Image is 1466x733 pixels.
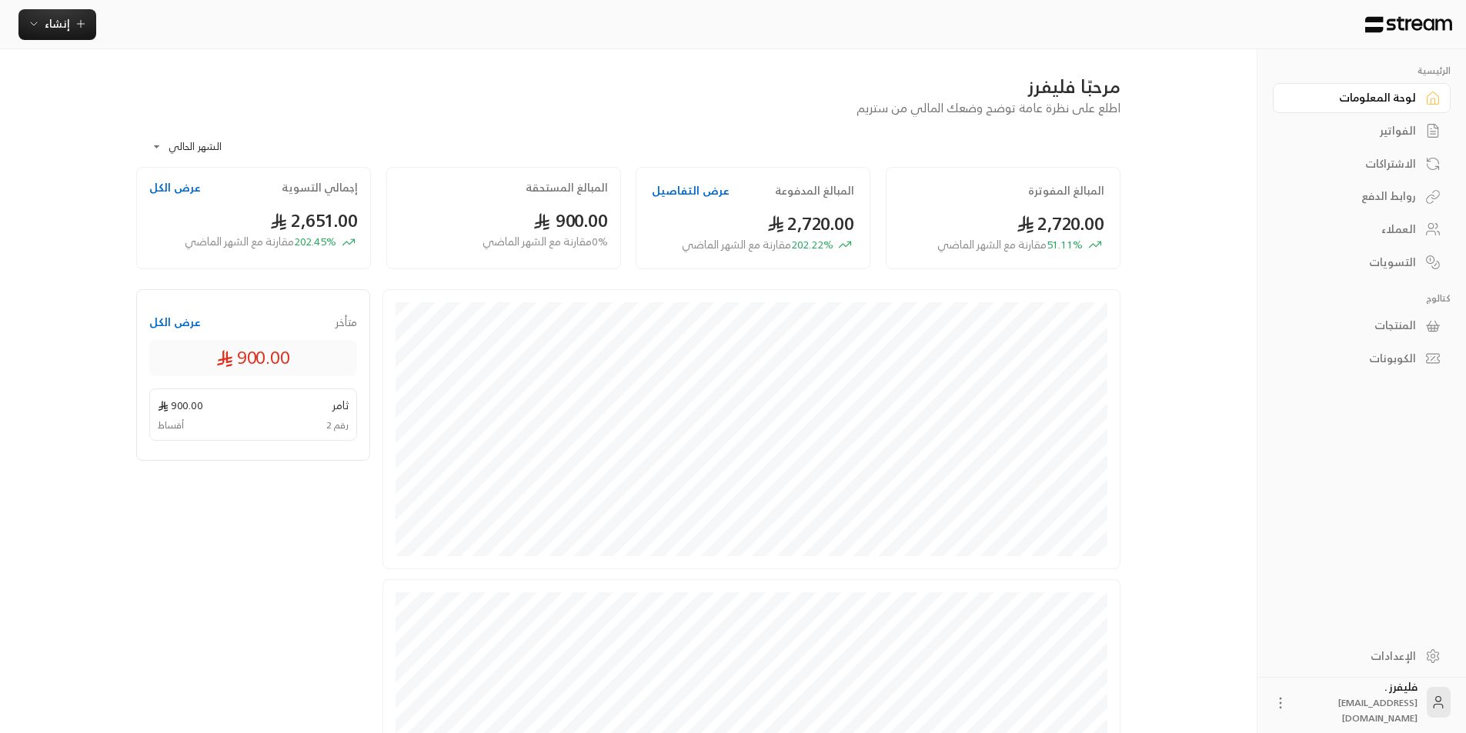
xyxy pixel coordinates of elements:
[1273,83,1451,113] a: لوحة المعلومات
[185,234,336,250] span: 202.45 %
[1028,183,1104,198] h2: المبالغ المفوترة
[149,180,201,195] button: عرض الكل
[775,183,854,198] h2: المبالغ المدفوعة
[652,183,730,198] button: عرض التفاصيل
[1364,16,1454,33] img: Logo
[149,315,201,330] button: عرض الكل
[937,237,1083,253] span: 51.11 %
[336,315,357,330] span: متأخر
[767,208,855,239] span: 2,720.00
[526,180,608,195] h2: المبالغ المستحقة
[533,205,608,236] span: 900.00
[1292,255,1416,270] div: التسويات
[1273,116,1451,146] a: الفواتير
[483,234,608,250] span: 0 % مقارنة مع الشهر الماضي
[158,397,203,413] span: 900.00
[682,237,833,253] span: 202.22 %
[682,235,791,254] span: مقارنة مع الشهر الماضي
[1017,208,1104,239] span: 2,720.00
[144,127,259,167] div: الشهر الحالي
[185,232,294,251] span: مقارنة مع الشهر الماضي
[1292,222,1416,237] div: العملاء
[1292,318,1416,333] div: المنتجات
[937,235,1047,254] span: مقارنة مع الشهر الماضي
[1338,695,1418,726] span: [EMAIL_ADDRESS][DOMAIN_NAME]
[1273,148,1451,178] a: الاشتراكات
[326,418,349,432] span: رقم 2
[1273,344,1451,374] a: الكوبونات
[18,9,96,40] button: إنشاء
[1292,123,1416,138] div: الفواتير
[1273,215,1451,245] a: العملاء
[136,74,1120,98] div: مرحبًا فليفرز
[1273,65,1451,77] p: الرئيسية
[857,97,1120,118] span: اطلع على نظرة عامة توضح وضعك المالي من ستريم
[1292,351,1416,366] div: الكوبونات
[1273,247,1451,277] a: التسويات
[1273,182,1451,212] a: روابط الدفع
[1292,648,1416,664] div: الإعدادات
[45,14,70,33] span: إنشاء
[1273,311,1451,341] a: المنتجات
[1297,679,1418,725] div: فليفرز .
[1292,90,1416,105] div: لوحة المعلومات
[158,418,184,432] span: أقساط
[332,397,349,413] span: ثامر
[216,345,291,371] span: 900.00
[282,180,358,195] h2: إجمالي التسوية
[1273,641,1451,671] a: الإعدادات
[1292,156,1416,172] div: الاشتراكات
[1273,292,1451,305] p: كتالوج
[1292,188,1416,204] div: روابط الدفع
[270,205,358,236] span: 2,651.00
